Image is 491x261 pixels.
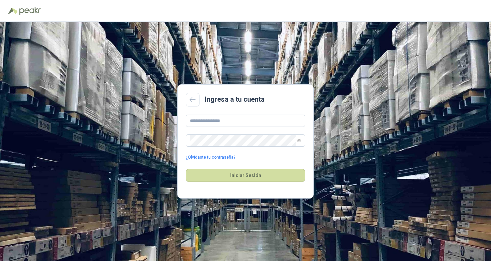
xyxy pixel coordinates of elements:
[8,8,18,14] img: Logo
[205,94,265,105] h2: Ingresa a tu cuenta
[186,169,305,182] button: Iniciar Sesión
[297,139,301,143] span: eye-invisible
[19,7,41,15] img: Peakr
[186,154,235,161] a: ¿Olvidaste tu contraseña?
